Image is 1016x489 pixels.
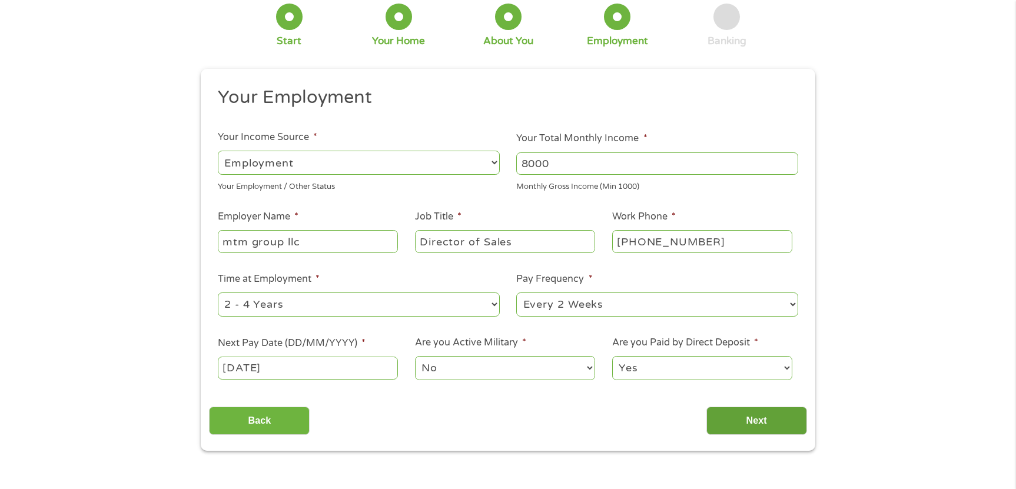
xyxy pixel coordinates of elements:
input: Cashier [415,230,595,252]
div: Monthly Gross Income (Min 1000) [516,177,798,193]
label: Are you Paid by Direct Deposit [612,337,758,349]
div: Start [277,35,301,48]
div: Employment [587,35,648,48]
h2: Your Employment [218,86,790,109]
div: Banking [708,35,746,48]
label: Employer Name [218,211,298,223]
input: 1800 [516,152,798,175]
div: About You [483,35,533,48]
label: Pay Frequency [516,273,592,285]
label: Work Phone [612,211,676,223]
input: Back [209,407,310,435]
input: Next [706,407,807,435]
label: Time at Employment [218,273,320,285]
label: Your Income Source [218,131,317,144]
div: Your Home [372,35,425,48]
label: Are you Active Military [415,337,526,349]
label: Your Total Monthly Income [516,132,647,145]
input: (231) 754-4010 [612,230,792,252]
input: Walmart [218,230,398,252]
input: Use the arrow keys to pick a date [218,357,398,379]
div: Your Employment / Other Status [218,177,500,193]
label: Next Pay Date (DD/MM/YYYY) [218,337,366,350]
label: Job Title [415,211,461,223]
